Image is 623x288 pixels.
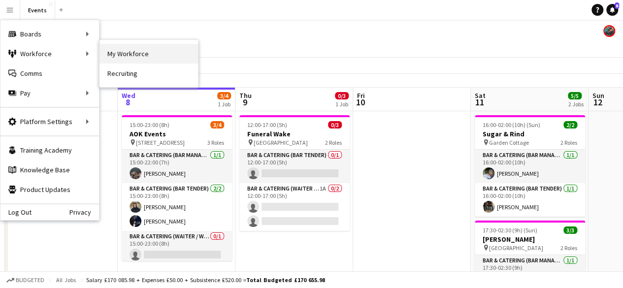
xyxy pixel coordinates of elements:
div: Platform Settings [0,112,99,131]
app-card-role: Bar & Catering (Bar Manager)1/116:00-02:00 (10h)[PERSON_NAME] [475,150,585,183]
span: 16:00-02:00 (10h) (Sun) [483,121,540,128]
a: Privacy [69,208,99,216]
app-card-role: Bar & Catering (Waiter / waitress)0/115:00-23:00 (8h) [122,231,232,264]
app-card-role: Bar & Catering (Bar Tender)1/116:00-02:00 (10h)[PERSON_NAME] [475,183,585,217]
span: 3/3 [563,226,577,234]
h3: Funeral Wake [239,129,350,138]
div: 1 Job [218,100,230,108]
span: Thu [239,91,252,100]
span: Sat [475,91,486,100]
a: My Workforce [99,44,198,64]
span: 2/2 [563,121,577,128]
div: Pay [0,83,99,103]
a: 6 [606,4,618,16]
span: 15:00-23:00 (8h) [130,121,169,128]
app-job-card: 16:00-02:00 (10h) (Sun)2/2Sugar & Rind Garden Cottage2 RolesBar & Catering (Bar Manager)1/116:00-... [475,115,585,217]
app-user-avatar: Dom Roche [603,25,615,37]
a: Training Academy [0,140,99,160]
span: 0/3 [335,92,349,99]
span: 3/4 [210,121,224,128]
span: 0/3 [328,121,342,128]
span: 12:00-17:00 (5h) [247,121,287,128]
span: [STREET_ADDRESS] [136,139,185,146]
div: 2 Jobs [568,100,584,108]
span: 2 Roles [560,139,577,146]
h3: AOK Events [122,129,232,138]
app-job-card: 15:00-23:00 (8h)3/4AOK Events [STREET_ADDRESS]3 RolesBar & Catering (Bar Manager)1/115:00-22:00 (... [122,115,232,261]
span: 10 [356,96,365,108]
span: 2 Roles [560,244,577,252]
div: Salary £170 085.98 + Expenses £50.00 + Subsistence £520.00 = [86,276,325,284]
span: 3 Roles [207,139,224,146]
span: 17:30-02:30 (9h) (Sun) [483,226,537,234]
span: Sun [592,91,604,100]
span: 8 [120,96,135,108]
span: 3/4 [217,92,231,99]
span: Fri [357,91,365,100]
app-card-role: Bar & Catering (Bar Tender)2/215:00-23:00 (8h)[PERSON_NAME][PERSON_NAME] [122,183,232,231]
span: 2 Roles [325,139,342,146]
app-job-card: 12:00-17:00 (5h)0/3Funeral Wake [GEOGRAPHIC_DATA]2 RolesBar & Catering (Bar Tender)0/112:00-17:00... [239,115,350,231]
h3: Sugar & Rind [475,129,585,138]
h3: [PERSON_NAME] [475,235,585,244]
app-card-role: Bar & Catering (Bar Manager)1/115:00-22:00 (7h)[PERSON_NAME] [122,150,232,183]
button: Events [20,0,55,20]
a: Product Updates [0,180,99,199]
span: Wed [122,91,135,100]
app-card-role: Bar & Catering (Waiter / waitress)1A0/212:00-17:00 (5h) [239,183,350,231]
span: 11 [473,96,486,108]
div: 1 Job [335,100,348,108]
span: Garden Cottage [489,139,529,146]
span: 6 [615,2,619,9]
span: All jobs [54,276,78,284]
a: Comms [0,64,99,83]
span: 9 [238,96,252,108]
a: Recruiting [99,64,198,83]
span: Budgeted [16,277,44,284]
div: Workforce [0,44,99,64]
div: Boards [0,24,99,44]
a: Log Out [0,208,32,216]
button: Budgeted [5,275,46,286]
span: 5/5 [568,92,582,99]
span: 12 [591,96,604,108]
span: [GEOGRAPHIC_DATA] [489,244,543,252]
app-card-role: Bar & Catering (Bar Tender)0/112:00-17:00 (5h) [239,150,350,183]
span: Total Budgeted £170 655.98 [246,276,325,284]
span: [GEOGRAPHIC_DATA] [254,139,308,146]
a: Knowledge Base [0,160,99,180]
